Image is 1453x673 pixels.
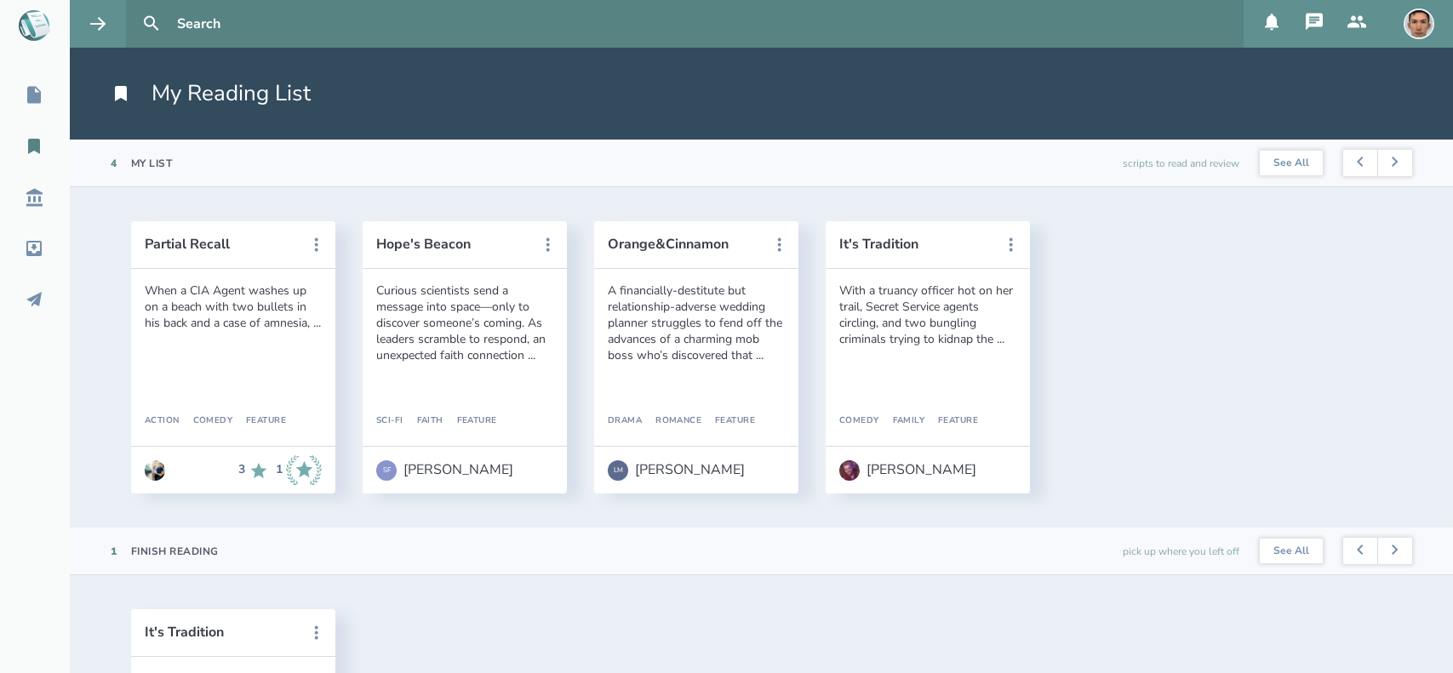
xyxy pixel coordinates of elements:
button: See All [1260,539,1323,564]
div: Feature [924,416,978,426]
div: My List [131,157,173,170]
button: Hope's Beacon [376,237,529,252]
div: 3 [238,463,245,476]
div: scripts to read and review [1123,140,1239,186]
div: SF [376,460,397,481]
div: 3 Recommends [238,455,269,486]
div: 1 [111,545,117,558]
a: LM[PERSON_NAME] [608,452,745,489]
div: When a CIA Agent washes up on a beach with two bullets in his back and a case of amnesia, ... [145,282,322,331]
button: Partial Recall [145,237,298,252]
button: Orange&Cinnamon [608,237,761,252]
div: 1 [276,463,283,476]
div: [PERSON_NAME] [635,462,745,477]
div: Feature [232,416,286,426]
div: Action [145,416,180,426]
a: [PERSON_NAME] [839,452,976,489]
div: Faith [403,416,443,426]
button: See All [1260,151,1323,176]
div: A financially-destitute but relationship-adverse wedding planner struggles to fend off the advanc... [608,282,785,363]
div: Drama [608,416,642,426]
div: Curious scientists send a message into space—only to discover someone’s coming. As leaders scramb... [376,282,553,363]
div: Finish Reading [131,545,219,558]
div: Comedy [839,416,879,426]
button: It's Tradition [839,237,993,252]
div: Feature [443,416,497,426]
img: user_1718118867-crop.jpg [839,460,860,481]
div: Feature [701,416,755,426]
div: pick up where you left off [1123,528,1239,574]
img: user_1673573717-crop.jpg [145,460,165,481]
div: 4 [111,157,117,170]
div: [PERSON_NAME] [867,462,976,477]
div: Comedy [180,416,233,426]
img: user_1756948650-crop.jpg [1404,9,1434,39]
a: Go to Anthony Miguel Cantu's profile [145,452,165,489]
div: 1 Industry Recommends [276,455,322,486]
div: With a truancy officer hot on her trail, Secret Service agents circling, and two bungling crimina... [839,282,1016,347]
a: SF[PERSON_NAME] [376,452,513,489]
div: LM [608,460,628,481]
div: Romance [642,416,701,426]
div: Sci-Fi [376,416,403,426]
button: It's Tradition [145,625,298,640]
h1: My Reading List [111,78,311,109]
div: [PERSON_NAME] [403,462,513,477]
div: Family [879,416,925,426]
